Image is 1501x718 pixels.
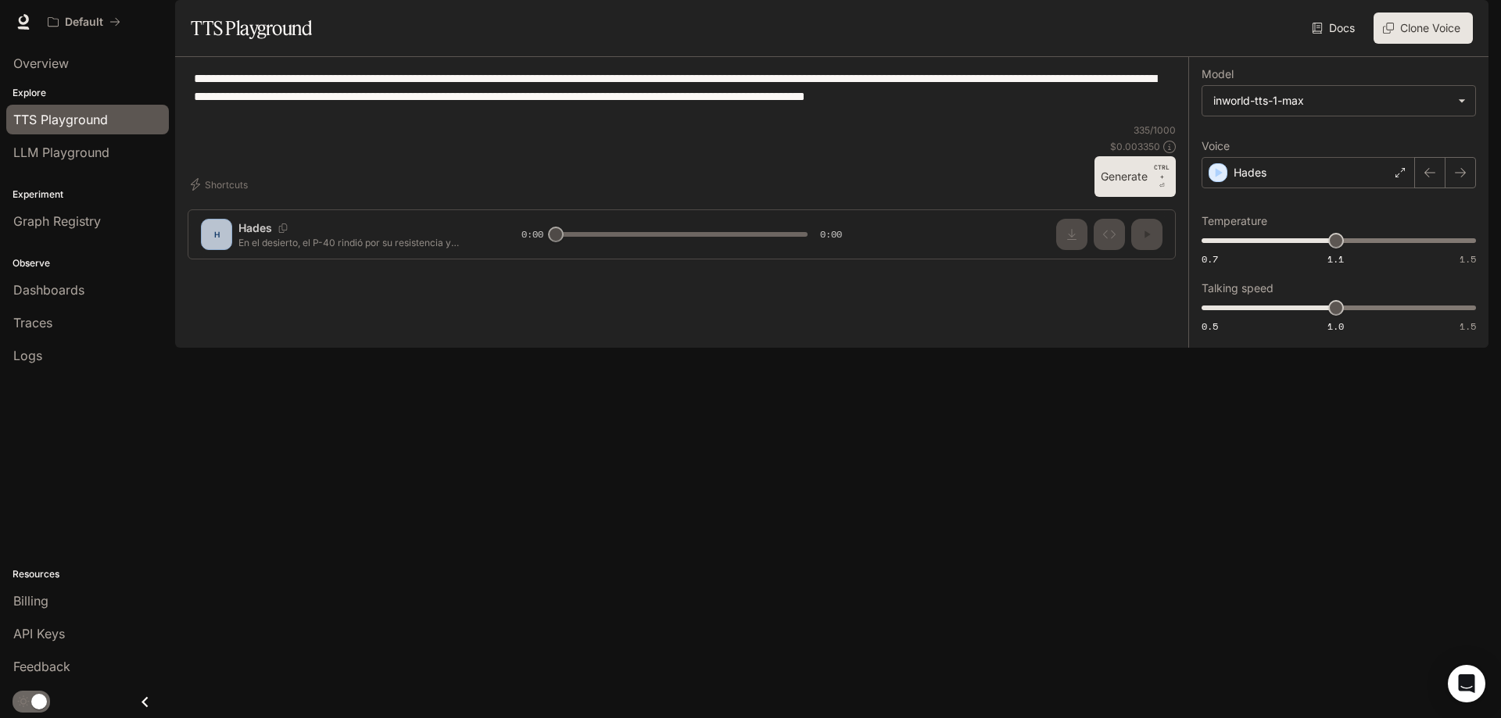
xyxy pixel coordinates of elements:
[1448,665,1485,702] div: Open Intercom Messenger
[1202,252,1218,266] span: 0.7
[1154,163,1170,191] p: ⏎
[1202,69,1234,80] p: Model
[1154,163,1170,181] p: CTRL +
[1374,13,1473,44] button: Clone Voice
[191,13,312,44] h1: TTS Playground
[1202,283,1274,294] p: Talking speed
[1309,13,1361,44] a: Docs
[1327,320,1344,333] span: 1.0
[1202,216,1267,227] p: Temperature
[1460,252,1476,266] span: 1.5
[1460,320,1476,333] span: 1.5
[1213,93,1450,109] div: inworld-tts-1-max
[1234,165,1266,180] p: Hades
[1327,252,1344,266] span: 1.1
[65,16,103,29] p: Default
[1110,140,1160,153] p: $ 0.003350
[1202,141,1230,152] p: Voice
[1202,320,1218,333] span: 0.5
[1202,86,1475,116] div: inworld-tts-1-max
[1094,156,1176,197] button: GenerateCTRL +⏎
[1134,123,1176,137] p: 335 / 1000
[41,6,127,38] button: All workspaces
[188,172,254,197] button: Shortcuts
